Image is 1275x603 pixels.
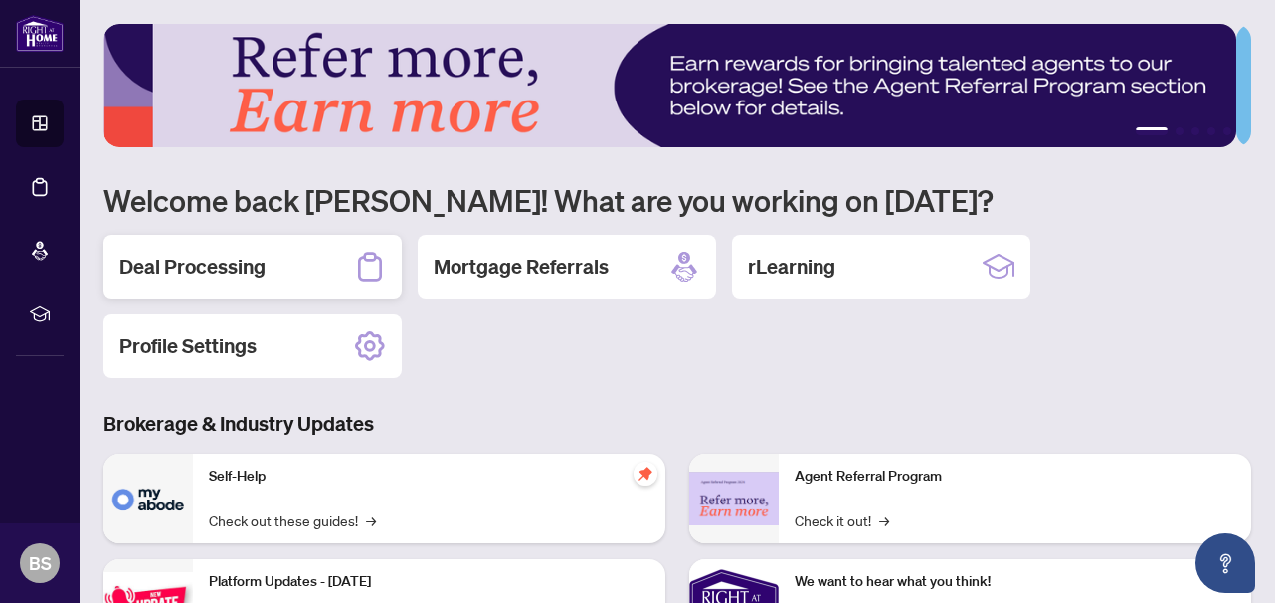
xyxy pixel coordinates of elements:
h1: Welcome back [PERSON_NAME]! What are you working on [DATE]? [103,181,1251,219]
h3: Brokerage & Industry Updates [103,410,1251,438]
h2: Mortgage Referrals [434,253,609,281]
span: BS [29,549,52,577]
h2: rLearning [748,253,835,281]
button: 5 [1223,127,1231,135]
p: Self-Help [209,466,649,488]
h2: Profile Settings [119,332,257,360]
p: We want to hear what you think! [795,571,1235,593]
button: 3 [1191,127,1199,135]
span: → [366,509,376,531]
span: → [879,509,889,531]
button: 2 [1176,127,1184,135]
h2: Deal Processing [119,253,266,281]
img: Agent Referral Program [689,472,779,526]
button: 4 [1207,127,1215,135]
p: Platform Updates - [DATE] [209,571,649,593]
img: Slide 0 [103,24,1236,147]
img: Self-Help [103,454,193,543]
span: pushpin [634,462,657,486]
button: Open asap [1195,533,1255,593]
a: Check it out!→ [795,509,889,531]
a: Check out these guides!→ [209,509,376,531]
button: 1 [1136,127,1168,135]
img: logo [16,15,64,52]
p: Agent Referral Program [795,466,1235,488]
